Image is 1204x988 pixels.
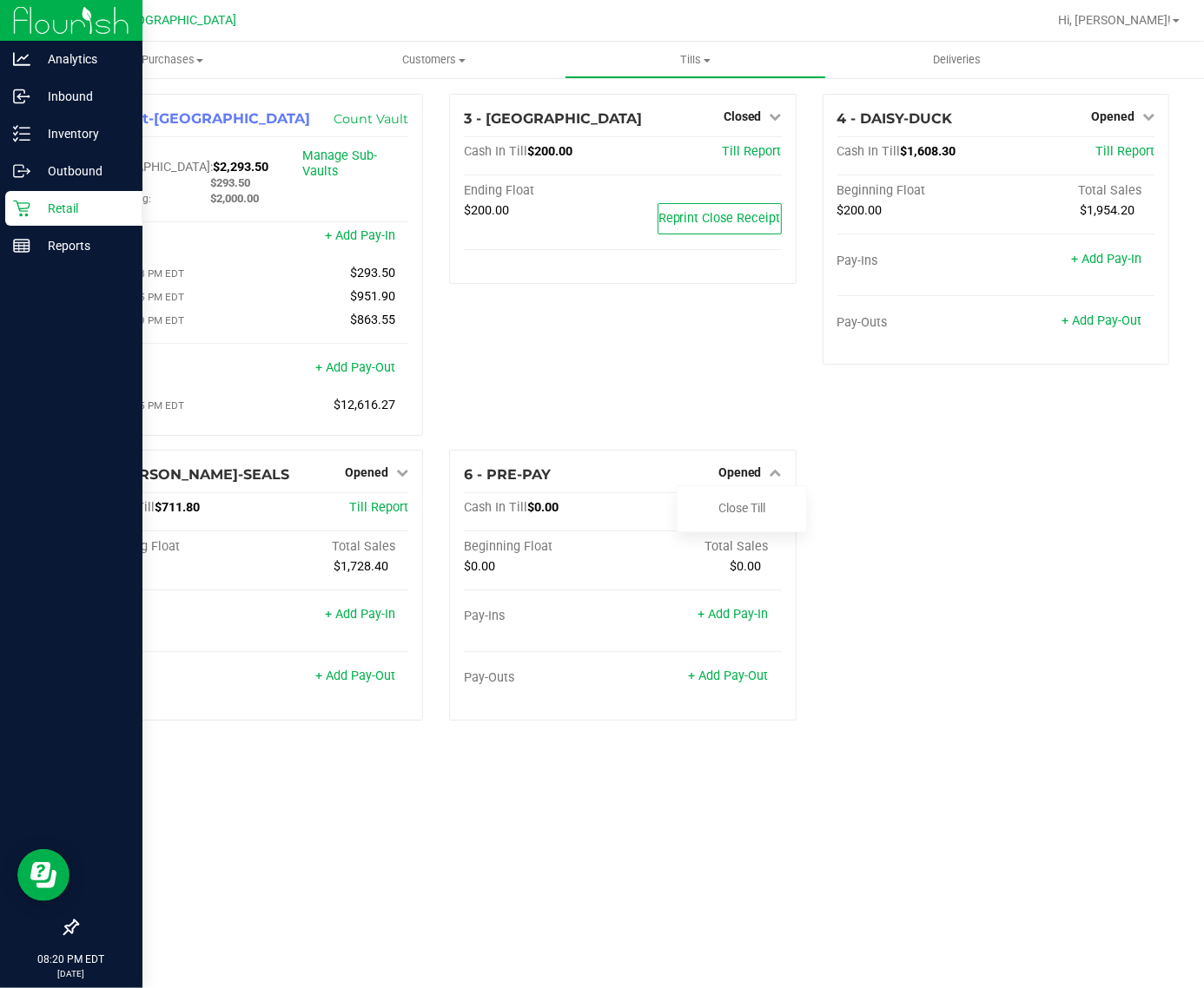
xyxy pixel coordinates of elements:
[1058,13,1171,27] span: Hi, [PERSON_NAME]!
[464,539,623,555] div: Beginning Float
[30,198,135,219] p: Retail
[91,362,250,378] div: Pay-Outs
[91,144,213,175] span: Cash In [GEOGRAPHIC_DATA]:
[334,398,395,412] span: $12,616.27
[623,539,782,555] div: Total Sales
[731,559,762,574] span: $0.00
[996,183,1154,199] div: Total Sales
[1080,203,1135,218] span: $1,954.20
[464,500,527,515] span: Cash In Till
[837,254,996,269] div: Pay-Ins
[826,42,1088,78] a: Deliveries
[13,125,30,142] inline-svg: Inventory
[325,607,395,622] a: + Add Pay-In
[30,161,135,181] p: Outbound
[658,203,782,234] button: Reprint Close Receipt
[42,52,303,68] span: Purchases
[304,52,564,68] span: Customers
[91,539,250,555] div: Beginning Float
[30,123,135,144] p: Inventory
[464,183,623,199] div: Ending Float
[464,609,623,624] div: Pay-Ins
[565,42,826,78] a: Tills
[91,466,289,483] span: 5 - [PERSON_NAME]-SEALS
[464,559,495,574] span: $0.00
[213,160,268,175] span: $2,293.50
[345,465,388,479] span: Opened
[250,539,409,555] div: Total Sales
[837,203,883,218] span: $200.00
[837,315,996,331] div: Pay-Outs
[315,669,395,683] a: + Add Pay-Out
[724,109,762,123] span: Closed
[1091,109,1135,123] span: Opened
[698,607,769,622] a: + Add Pay-In
[91,230,250,246] div: Pay-Ins
[350,266,395,280] span: $293.50
[91,609,250,624] div: Pay-Ins
[334,111,408,127] a: Count Vault
[13,88,30,105] inline-svg: Inbound
[837,110,953,127] span: 4 - DAISY-DUCK
[350,289,395,304] span: $951.90
[464,466,551,483] span: 6 - PRE-PAY
[325,228,395,243] a: + Add Pay-In
[91,110,310,127] span: 1 - Vault-[GEOGRAPHIC_DATA]
[30,49,135,69] p: Analytics
[527,500,559,515] span: $0.00
[1095,144,1154,159] a: Till Report
[837,183,996,199] div: Beginning Float
[350,313,395,327] span: $863.55
[1062,313,1141,328] a: + Add Pay-Out
[315,360,395,375] a: + Add Pay-Out
[689,669,769,683] a: + Add Pay-Out
[30,235,135,256] p: Reports
[210,192,259,205] span: $2,000.00
[718,465,762,479] span: Opened
[527,144,572,159] span: $200.00
[464,670,623,686] div: Pay-Outs
[566,52,825,68] span: Tills
[658,211,781,226] span: Reprint Close Receipt
[464,203,509,218] span: $200.00
[118,13,237,28] span: [GEOGRAPHIC_DATA]
[718,501,765,515] a: Close Till
[13,50,30,68] inline-svg: Analytics
[8,952,135,967] p: 08:20 PM EDT
[13,237,30,254] inline-svg: Reports
[910,52,1004,68] span: Deliveries
[901,144,956,159] span: $1,608.30
[91,670,250,686] div: Pay-Outs
[155,500,200,515] span: $711.80
[349,500,408,515] a: Till Report
[17,849,69,901] iframe: Resource center
[30,86,135,107] p: Inbound
[464,110,642,127] span: 3 - [GEOGRAPHIC_DATA]
[13,200,30,217] inline-svg: Retail
[334,559,388,574] span: $1,728.40
[8,967,135,980] p: [DATE]
[837,144,901,159] span: Cash In Till
[1071,252,1141,267] a: + Add Pay-In
[13,162,30,180] inline-svg: Outbound
[210,176,250,189] span: $293.50
[723,144,782,159] a: Till Report
[303,148,378,179] a: Manage Sub-Vaults
[42,42,303,78] a: Purchases
[303,42,565,78] a: Customers
[464,144,527,159] span: Cash In Till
